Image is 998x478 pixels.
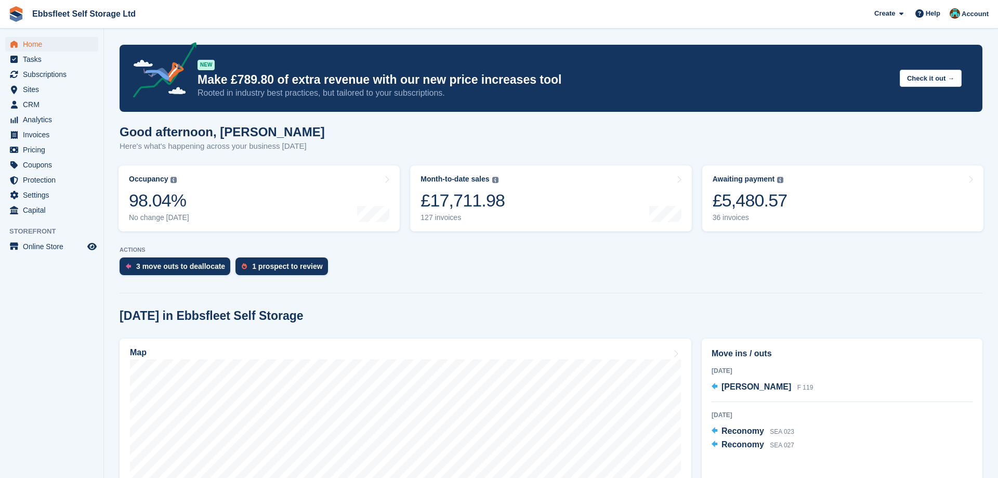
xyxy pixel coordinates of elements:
[712,347,973,360] h2: Move ins / outs
[770,428,794,435] span: SEA 023
[23,52,85,67] span: Tasks
[130,348,147,357] h2: Map
[23,67,85,82] span: Subscriptions
[713,213,787,222] div: 36 invoices
[9,226,103,237] span: Storefront
[120,125,325,139] h1: Good afternoon, [PERSON_NAME]
[421,175,489,184] div: Month-to-date sales
[124,42,197,101] img: price-adjustments-announcement-icon-8257ccfd72463d97f412b2fc003d46551f7dbcb40ab6d574587a9cd5c0d94...
[721,382,791,391] span: [PERSON_NAME]
[713,175,775,184] div: Awaiting payment
[23,239,85,254] span: Online Store
[721,440,764,449] span: Reconomy
[492,177,498,183] img: icon-info-grey-7440780725fd019a000dd9b08b2336e03edf1995a4989e88bcd33f0948082b44.svg
[5,188,98,202] a: menu
[712,410,973,420] div: [DATE]
[129,190,189,211] div: 98.04%
[242,263,247,269] img: prospect-51fa495bee0391a8d652442698ab0144808aea92771e9ea1ae160a38d050c398.svg
[5,203,98,217] a: menu
[721,427,764,435] span: Reconomy
[23,158,85,172] span: Coupons
[23,127,85,142] span: Invoices
[874,8,895,19] span: Create
[5,67,98,82] a: menu
[5,52,98,67] a: menu
[5,127,98,142] a: menu
[8,6,24,22] img: stora-icon-8386f47178a22dfd0bd8f6a31ec36ba5ce8667c1dd55bd0f319d3a0aa187defe.svg
[198,60,215,70] div: NEW
[5,112,98,127] a: menu
[5,143,98,157] a: menu
[712,438,794,452] a: Reconomy SEA 027
[120,309,304,323] h2: [DATE] in Ebbsfleet Self Storage
[23,112,85,127] span: Analytics
[421,213,505,222] div: 127 invoices
[126,263,131,269] img: move_outs_to_deallocate_icon-f764333ba52eb49d3ac5e1228854f67142a1ed5810a6f6cc68b1a99e826820c5.svg
[23,203,85,217] span: Capital
[900,70,962,87] button: Check it out →
[198,87,891,99] p: Rooted in industry best practices, but tailored to your subscriptions.
[198,72,891,87] p: Make £789.80 of extra revenue with our new price increases tool
[235,257,333,280] a: 1 prospect to review
[120,247,982,253] p: ACTIONS
[5,158,98,172] a: menu
[120,257,235,280] a: 3 move outs to deallocate
[170,177,177,183] img: icon-info-grey-7440780725fd019a000dd9b08b2336e03edf1995a4989e88bcd33f0948082b44.svg
[797,384,813,391] span: F 119
[421,190,505,211] div: £17,711.98
[926,8,940,19] span: Help
[129,213,189,222] div: No change [DATE]
[950,8,960,19] img: George Spring
[23,97,85,112] span: CRM
[5,173,98,187] a: menu
[770,442,794,449] span: SEA 027
[23,82,85,97] span: Sites
[129,175,168,184] div: Occupancy
[5,37,98,51] a: menu
[5,239,98,254] a: menu
[23,37,85,51] span: Home
[702,165,983,231] a: Awaiting payment £5,480.57 36 invoices
[712,425,794,438] a: Reconomy SEA 023
[5,82,98,97] a: menu
[962,9,989,19] span: Account
[712,381,813,394] a: [PERSON_NAME] F 119
[28,5,140,22] a: Ebbsfleet Self Storage Ltd
[120,140,325,152] p: Here's what's happening across your business [DATE]
[23,173,85,187] span: Protection
[5,97,98,112] a: menu
[86,240,98,253] a: Preview store
[23,143,85,157] span: Pricing
[119,165,400,231] a: Occupancy 98.04% No change [DATE]
[777,177,783,183] img: icon-info-grey-7440780725fd019a000dd9b08b2336e03edf1995a4989e88bcd33f0948082b44.svg
[23,188,85,202] span: Settings
[712,366,973,376] div: [DATE]
[410,165,691,231] a: Month-to-date sales £17,711.98 127 invoices
[252,262,322,270] div: 1 prospect to review
[713,190,787,211] div: £5,480.57
[136,262,225,270] div: 3 move outs to deallocate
